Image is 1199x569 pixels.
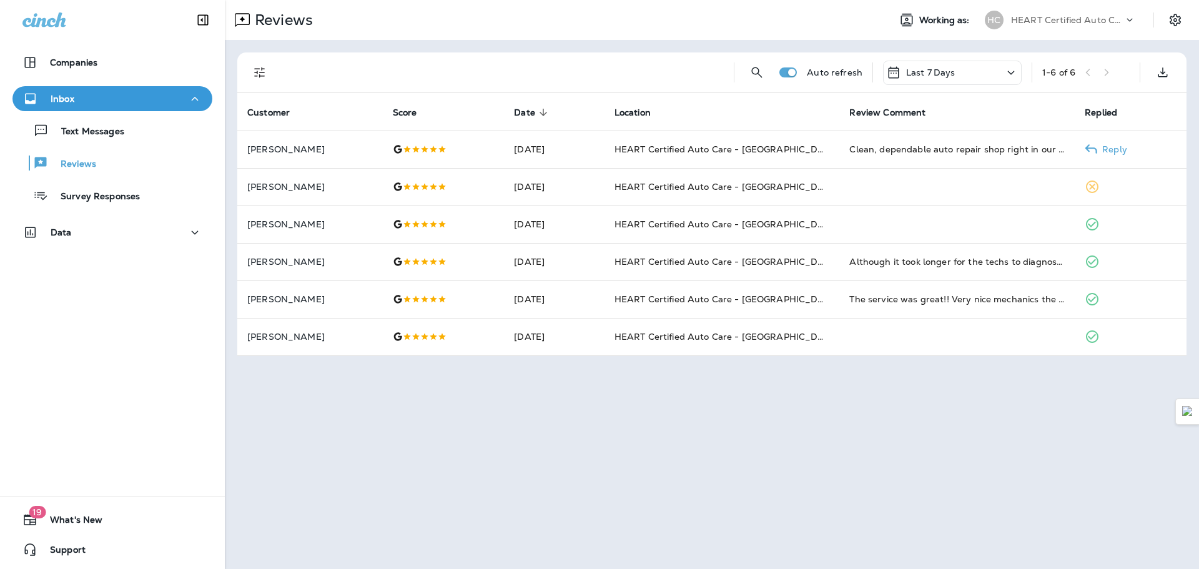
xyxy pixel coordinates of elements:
span: Customer [247,107,306,118]
p: Auto refresh [807,67,862,77]
span: Replied [1085,107,1133,118]
td: [DATE] [504,243,604,280]
span: HEART Certified Auto Care - [GEOGRAPHIC_DATA] [614,181,839,192]
span: HEART Certified Auto Care - [GEOGRAPHIC_DATA] [614,219,839,230]
p: [PERSON_NAME] [247,219,373,229]
button: 19What's New [12,507,212,532]
p: Last 7 Days [906,67,955,77]
button: Search Reviews [744,60,769,85]
p: HEART Certified Auto Care [1011,15,1123,25]
span: Location [614,107,667,118]
p: [PERSON_NAME] [247,144,373,154]
div: 1 - 6 of 6 [1042,67,1075,77]
span: HEART Certified Auto Care - [GEOGRAPHIC_DATA] [614,144,839,155]
button: Data [12,220,212,245]
span: Review Comment [849,107,942,118]
td: [DATE] [504,168,604,205]
span: Score [393,107,433,118]
p: Reviews [48,159,96,171]
button: Support [12,537,212,562]
button: Text Messages [12,117,212,144]
span: What's New [37,515,102,530]
p: [PERSON_NAME] [247,332,373,342]
td: [DATE] [504,318,604,355]
div: Clean, dependable auto repair shop right in our neighborhood. They sent me a text listing what ne... [849,143,1065,156]
button: Collapse Sidebar [185,7,220,32]
div: The service was great!! Very nice mechanics the work was done in a timely manner. I will be back ... [849,293,1065,305]
div: Although it took longer for the techs to diagnose the problem, the repair work fixed the problem.... [849,255,1065,268]
button: Filters [247,60,272,85]
td: [DATE] [504,205,604,243]
td: [DATE] [504,280,604,318]
p: [PERSON_NAME] [247,294,373,304]
div: HC [985,11,1004,29]
p: Companies [50,57,97,67]
p: [PERSON_NAME] [247,257,373,267]
button: Export as CSV [1150,60,1175,85]
button: Inbox [12,86,212,111]
span: HEART Certified Auto Care - [GEOGRAPHIC_DATA] [614,331,839,342]
span: Review Comment [849,107,925,118]
button: Companies [12,50,212,75]
p: Reply [1097,144,1127,154]
span: Working as: [919,15,972,26]
p: Reviews [250,11,313,29]
span: Support [37,545,86,560]
p: Data [51,227,72,237]
button: Settings [1164,9,1187,31]
button: Survey Responses [12,182,212,209]
span: Replied [1085,107,1117,118]
button: Reviews [12,150,212,176]
span: HEART Certified Auto Care - [GEOGRAPHIC_DATA] [614,294,839,305]
span: Date [514,107,551,118]
p: Survey Responses [48,191,140,203]
p: Inbox [51,94,74,104]
p: [PERSON_NAME] [247,182,373,192]
span: Location [614,107,651,118]
span: Customer [247,107,290,118]
span: Date [514,107,535,118]
img: Detect Auto [1182,406,1193,417]
p: Text Messages [49,126,124,138]
td: [DATE] [504,131,604,168]
span: Score [393,107,417,118]
span: HEART Certified Auto Care - [GEOGRAPHIC_DATA] [614,256,839,267]
span: 19 [29,506,46,518]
